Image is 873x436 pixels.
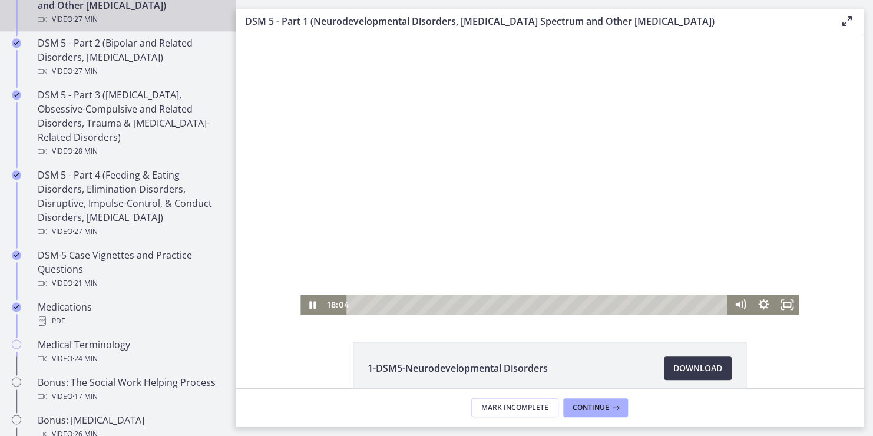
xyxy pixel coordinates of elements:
[38,314,221,328] div: PDF
[72,144,98,158] span: · 28 min
[368,361,548,375] span: 1-DSM5-Neurodevelopmental Disorders
[245,14,821,28] h3: DSM 5 - Part 1 (Neurodevelopmental Disorders, [MEDICAL_DATA] Spectrum and Other [MEDICAL_DATA])
[492,260,516,280] button: Mute
[72,389,98,404] span: · 17 min
[72,64,98,78] span: · 27 min
[12,170,21,180] i: Completed
[12,250,21,260] i: Completed
[38,144,221,158] div: Video
[38,300,221,328] div: Medications
[12,90,21,100] i: Completed
[12,302,21,312] i: Completed
[72,12,98,27] span: · 27 min
[471,398,558,417] button: Mark Incomplete
[38,36,221,78] div: DSM 5 - Part 2 (Bipolar and Related Disorders, [MEDICAL_DATA])
[236,34,864,315] iframe: Video Lesson
[673,361,722,375] span: Download
[38,248,221,290] div: DSM-5 Case Vignettes and Practice Questions
[540,260,563,280] button: Fullscreen
[563,398,628,417] button: Continue
[72,352,98,366] span: · 24 min
[38,338,221,366] div: Medical Terminology
[38,88,221,158] div: DSM 5 - Part 3 ([MEDICAL_DATA], Obsessive-Compulsive and Related Disorders, Trauma & [MEDICAL_DAT...
[38,12,221,27] div: Video
[664,356,732,380] a: Download
[12,38,21,48] i: Completed
[481,403,548,412] span: Mark Incomplete
[573,403,609,412] span: Continue
[516,260,540,280] button: Show settings menu
[72,276,98,290] span: · 21 min
[38,64,221,78] div: Video
[72,224,98,239] span: · 27 min
[38,352,221,366] div: Video
[38,224,221,239] div: Video
[38,389,221,404] div: Video
[38,276,221,290] div: Video
[38,375,221,404] div: Bonus: The Social Work Helping Process
[38,168,221,239] div: DSM 5 - Part 4 (Feeding & Eating Disorders, Elimination Disorders, Disruptive, Impulse-Control, &...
